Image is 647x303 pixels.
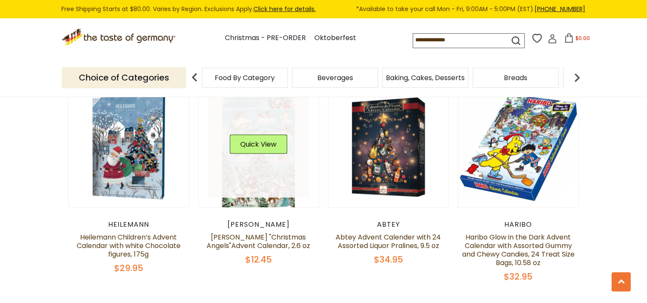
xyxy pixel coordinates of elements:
[386,75,465,81] a: Baking, Cakes, Desserts
[245,254,272,265] span: $12.45
[462,232,575,268] a: Haribo Glow in the Dark Advent Calendar with Assorted Gummy and Chewy Candies, 24 Treat Size Bags...
[198,87,319,208] img: Heidel "Christmas Angels"Advent Calendar, 2.6 oz
[186,69,203,86] img: previous arrow
[458,87,579,208] img: Haribo Glow in the Dark Advent Calendar with Assorted Gummy and Chewy Candies, 24 Treat Size Bags...
[225,32,306,44] a: Christmas - PRE-ORDER
[215,75,275,81] a: Food By Category
[77,232,181,259] a: Heilemann Children’s Advent Calendar with white Chocolate figures, 175g
[504,75,528,81] a: Breads
[62,67,186,88] p: Choice of Categories
[336,232,441,251] a: Abtey Advent Calender with 24 Assorted Liquor Pralines, 9.5 oz
[374,254,403,265] span: $34.95
[569,69,586,86] img: next arrow
[314,32,356,44] a: Oktoberfest
[198,220,319,229] div: [PERSON_NAME]
[207,232,310,251] a: [PERSON_NAME] "Christmas Angels"Advent Calendar, 2.6 oz
[68,220,190,229] div: Heilemann
[575,35,590,42] span: $0.00
[328,87,449,208] img: Abtey Advent Calender with 24 Assorted Liquor Pralines, 9.5 oz
[230,135,287,154] button: Quick View
[535,5,586,13] a: [PHONE_NUMBER]
[357,4,586,14] span: *Available to take your call Mon - Fri, 9:00AM - 5:00PM (EST).
[458,220,579,229] div: Haribo
[62,4,586,14] div: Free Shipping Starts at $80.00. Varies by Region. Exclusions Apply.
[317,75,353,81] a: Beverages
[114,262,143,274] span: $29.95
[69,87,189,208] img: Heilemann Children’s Advent Calendar with white Chocolate figures, 175g
[559,33,595,46] button: $0.00
[504,271,533,283] span: $32.95
[254,5,316,13] a: Click here for details.
[328,220,449,229] div: Abtey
